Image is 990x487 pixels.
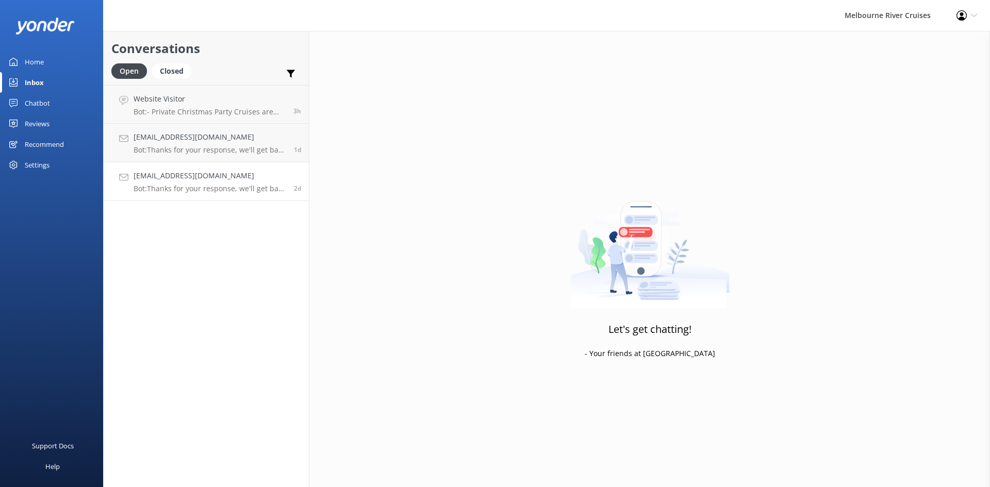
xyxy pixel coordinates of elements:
[25,134,64,155] div: Recommend
[294,145,301,154] span: Sep 29 2025 03:00pm (UTC +10:00) Australia/Sydney
[134,93,286,105] h4: Website Visitor
[104,162,309,201] a: [EMAIL_ADDRESS][DOMAIN_NAME]Bot:Thanks for your response, we'll get back to you as soon as we can...
[111,39,301,58] h2: Conversations
[104,124,309,162] a: [EMAIL_ADDRESS][DOMAIN_NAME]Bot:Thanks for your response, we'll get back to you as soon as we can...
[104,85,309,124] a: Website VisitorBot:- Private Christmas Party Cruises are available for groups with a minimum size...
[570,179,730,308] img: artwork of a man stealing a conversation from at giant smartphone
[152,65,196,76] a: Closed
[152,63,191,79] div: Closed
[608,321,691,338] h3: Let's get chatting!
[134,107,286,116] p: Bot: - Private Christmas Party Cruises are available for groups with a minimum size of 35. They i...
[294,184,301,193] span: Sep 29 2025 11:05am (UTC +10:00) Australia/Sydney
[32,435,74,456] div: Support Docs
[25,93,50,113] div: Chatbot
[111,63,147,79] div: Open
[15,18,75,35] img: yonder-white-logo.png
[25,155,49,175] div: Settings
[25,113,49,134] div: Reviews
[134,184,286,193] p: Bot: Thanks for your response, we'll get back to you as soon as we can during opening hours.
[293,107,301,115] span: Oct 01 2025 11:22am (UTC +10:00) Australia/Sydney
[134,131,286,143] h4: [EMAIL_ADDRESS][DOMAIN_NAME]
[585,348,715,359] p: - Your friends at [GEOGRAPHIC_DATA]
[111,65,152,76] a: Open
[134,145,286,155] p: Bot: Thanks for your response, we'll get back to you as soon as we can during opening hours.
[25,52,44,72] div: Home
[134,170,286,181] h4: [EMAIL_ADDRESS][DOMAIN_NAME]
[25,72,44,93] div: Inbox
[45,456,60,477] div: Help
